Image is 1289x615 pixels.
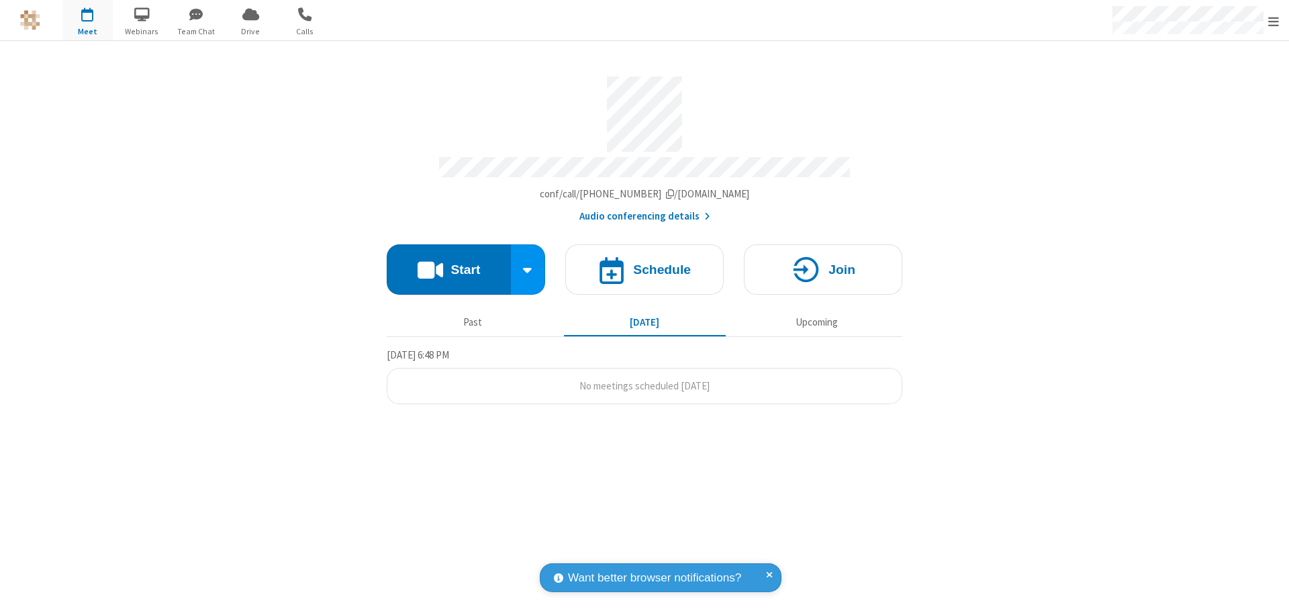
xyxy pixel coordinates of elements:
[20,10,40,30] img: QA Selenium DO NOT DELETE OR CHANGE
[387,244,511,295] button: Start
[226,26,276,38] span: Drive
[540,187,750,202] button: Copy my meeting room linkCopy my meeting room link
[387,348,449,361] span: [DATE] 6:48 PM
[171,26,222,38] span: Team Chat
[564,310,726,335] button: [DATE]
[280,26,330,38] span: Calls
[387,66,902,224] section: Account details
[511,244,546,295] div: Start conference options
[387,347,902,405] section: Today's Meetings
[579,379,710,392] span: No meetings scheduled [DATE]
[828,263,855,276] h4: Join
[736,310,898,335] button: Upcoming
[117,26,167,38] span: Webinars
[565,244,724,295] button: Schedule
[392,310,554,335] button: Past
[540,187,750,200] span: Copy my meeting room link
[633,263,691,276] h4: Schedule
[579,209,710,224] button: Audio conferencing details
[568,569,741,587] span: Want better browser notifications?
[744,244,902,295] button: Join
[62,26,113,38] span: Meet
[450,263,480,276] h4: Start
